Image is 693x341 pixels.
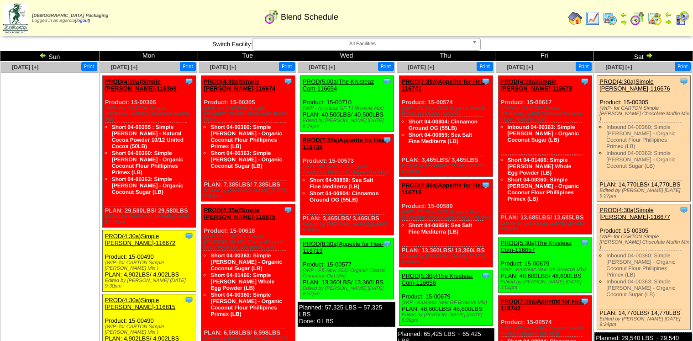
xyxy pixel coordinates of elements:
[481,271,490,280] img: Tooltip
[675,11,689,26] img: calendarcustomer.gif
[501,298,585,312] a: PROD(7:30a)Appetite for Hea-116743
[402,254,493,265] div: Edited by [PERSON_NAME] [DATE] 6:59pm
[599,234,690,250] div: (WIP- for CARTON Simple [PERSON_NAME] Chocolate Muffin Mix )
[580,297,589,306] img: Tooltip
[606,252,675,278] a: Inbound 04-00360: Simple [PERSON_NAME] - Organic Coconut Flour Phillipines Primex (LB)
[303,137,387,150] a: PROD(7:30a)Appetite for Hea-116739
[184,295,194,304] img: Tooltip
[105,106,196,122] div: (WIP- for CARTON Simple [PERSON_NAME] Chocolate Muffin Mix )
[303,118,394,129] div: Edited by [PERSON_NAME] [DATE] 6:24pm
[297,51,396,61] td: Wed
[0,51,100,61] td: Sun
[210,252,282,272] a: Short 04-00363: Simple [PERSON_NAME] - Organic Coconut Sugar (LB)
[603,11,617,26] img: calendarprod.gif
[279,62,295,71] button: Print
[112,176,184,195] a: Short 04-00363: Simple [PERSON_NAME] - Organic Coconut Sugar (LB)
[210,150,282,169] a: Short 04-00363: Simple [PERSON_NAME] - Organic Coconut Sugar (LB)
[606,64,632,70] span: [DATE] [+]
[105,324,196,335] div: (WIP- for CARTON Simple [PERSON_NAME] Mix )
[81,62,97,71] button: Print
[180,62,196,71] button: Print
[408,64,434,70] a: [DATE] [+]
[75,18,90,23] a: (logout)
[508,176,579,202] a: Short 04-00360: Simple [PERSON_NAME] - Organic Coconut Flour Phillipines Primex (LB)
[580,238,589,247] img: Tooltip
[665,18,672,26] img: arrowright.gif
[102,230,196,292] div: Product: 15-00490 PLAN: 4,902LBS / 4,902LBS
[501,267,592,272] div: (WIP - Krusteaz New GF Brownie Mix)
[310,177,373,190] a: Short 04-00859: Sea Salt Fine Mediterra (LB)
[303,286,394,297] div: Edited by [PERSON_NAME] [DATE] 6:57pm
[508,124,579,143] a: Inbound 04-00363: Simple [PERSON_NAME] - Organic Coconut Sugar (LB)
[204,207,275,220] a: PROD(4:35a)Simple [PERSON_NAME]-116675
[309,64,335,70] span: [DATE] [+]
[507,64,533,70] a: [DATE] [+]
[204,234,294,250] div: (WIP-for CARTON Simple [PERSON_NAME] Cocoa Almond Flour Pancake and Waffle Mix)
[568,11,583,26] img: home.gif
[204,106,294,122] div: (WIP- for CARTON Simple [PERSON_NAME] Chocolate Muffin Mix )
[399,270,493,326] div: Product: 15-00679 PLAN: 48,600LBS / 48,600LBS
[402,272,473,286] a: PROD(5:30p)The Krusteaz Com-116656
[303,240,383,254] a: PROD(8:30a)Appetite for Hea-116713
[283,77,293,86] img: Tooltip
[105,233,176,246] a: PROD(4:30a)Simple [PERSON_NAME]-116672
[501,78,572,92] a: PROD(4:30a)Simple [PERSON_NAME]-116678
[204,78,275,92] a: PROD(4:30a)Simple [PERSON_NAME]-116674
[679,77,688,86] img: Tooltip
[501,221,592,232] div: Edited by [PERSON_NAME] [DATE] 7:52pm
[630,11,645,26] img: calendarblend.gif
[477,62,493,71] button: Print
[399,180,493,267] div: Product: 15-00580 PLAN: 13,360LBS / 13,360LBS
[300,134,394,235] div: Product: 15-00573 PLAN: 3,465LBS / 3,465LBS
[39,52,47,59] img: arrowleft.gif
[102,76,196,228] div: Product: 15-00305 PLAN: 29,580LBS / 29,580LBS
[112,150,184,176] a: Short 04-00360: Simple [PERSON_NAME] - Organic Coconut Flour Phillipines Primex (LB)
[210,272,274,291] a: Short 04-01466: Simple [PERSON_NAME] Whole Egg Powder (LB)
[599,78,670,92] a: PROD(4:30a)Simple [PERSON_NAME]-116676
[606,124,675,149] a: Inbound 04-00360: Simple [PERSON_NAME] - Organic Coconut Flour Phillipines Primex (LB)
[210,292,282,317] a: Short 04-00360: Simple [PERSON_NAME] - Organic Coconut Flour Phillipines Primex (LB)
[599,207,670,220] a: PROD(4:30a)Simple [PERSON_NAME]-116677
[105,78,177,92] a: PROD(4:30a)Simple [PERSON_NAME]-116369
[481,77,490,86] img: Tooltip
[576,62,592,71] button: Print
[402,209,493,220] div: (WIP - PE New 2022 Organic Dark Chocolate Chunk Superfood Oat Mix)
[409,222,472,235] a: Short 04-00859: Sea Salt Fine Mediterra (LB)
[402,182,486,196] a: PROD(8:30a)Appetite for Hea-116715
[283,205,293,214] img: Tooltip
[599,106,690,122] div: (WIP- for CARTON Simple [PERSON_NAME] Chocolate Muffin Mix )
[99,51,198,61] td: Mon
[184,231,194,240] img: Tooltip
[198,51,297,61] td: Tue
[112,124,184,149] a: Short 04-00355 : Simple [PERSON_NAME] - Natural Cocoa Powder 10/12 United Cocoa (50LB)
[111,64,137,70] a: [DATE] [+]
[498,237,592,293] div: Product: 15-00679 PLAN: 48,600LBS / 48,600LBS
[501,279,592,290] div: Edited by [PERSON_NAME] [DATE] 3:52pm
[257,38,468,49] span: All Facilities
[665,11,672,18] img: arrowleft.gif
[679,205,688,214] img: Tooltip
[597,204,691,330] div: Product: 15-00305 PLAN: 14,770LBS / 14,770LBS
[501,106,592,122] div: (WIP-for CARTON Simple [PERSON_NAME] Protein Almond Flour Pancake Mix)
[300,76,394,132] div: Product: 15-00710 PLAN: 40,500LBS / 40,500LBS
[606,150,675,169] a: Inbound 04-00363: Simple [PERSON_NAME] - Organic Coconut Sugar (LB)
[264,10,279,24] img: calendarblend.gif
[12,64,38,70] a: [DATE] [+]
[303,268,394,279] div: (WIP - PE New 2022 Organic Classic Cinnamon Oat Mix)
[383,135,392,144] img: Tooltip
[184,77,194,86] img: Tooltip
[580,77,589,86] img: Tooltip
[620,11,627,18] img: arrowleft.gif
[303,78,374,92] a: PROD(5:00a)The Krusteaz Com-116654
[597,76,691,202] div: Product: 15-00305 PLAN: 14,770LBS / 14,770LBS
[378,62,394,71] button: Print
[675,62,691,71] button: Print
[210,64,236,70] a: [DATE] [+]
[402,106,493,117] div: (WIP - PE New 2022 Organic Vanilla Pecan Collagen Oat Mix)
[310,190,378,203] a: Short 04-00804: Cinnamon Ground OG (55LB)
[402,300,493,305] div: (WIP - Krusteaz New GF Brownie Mix)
